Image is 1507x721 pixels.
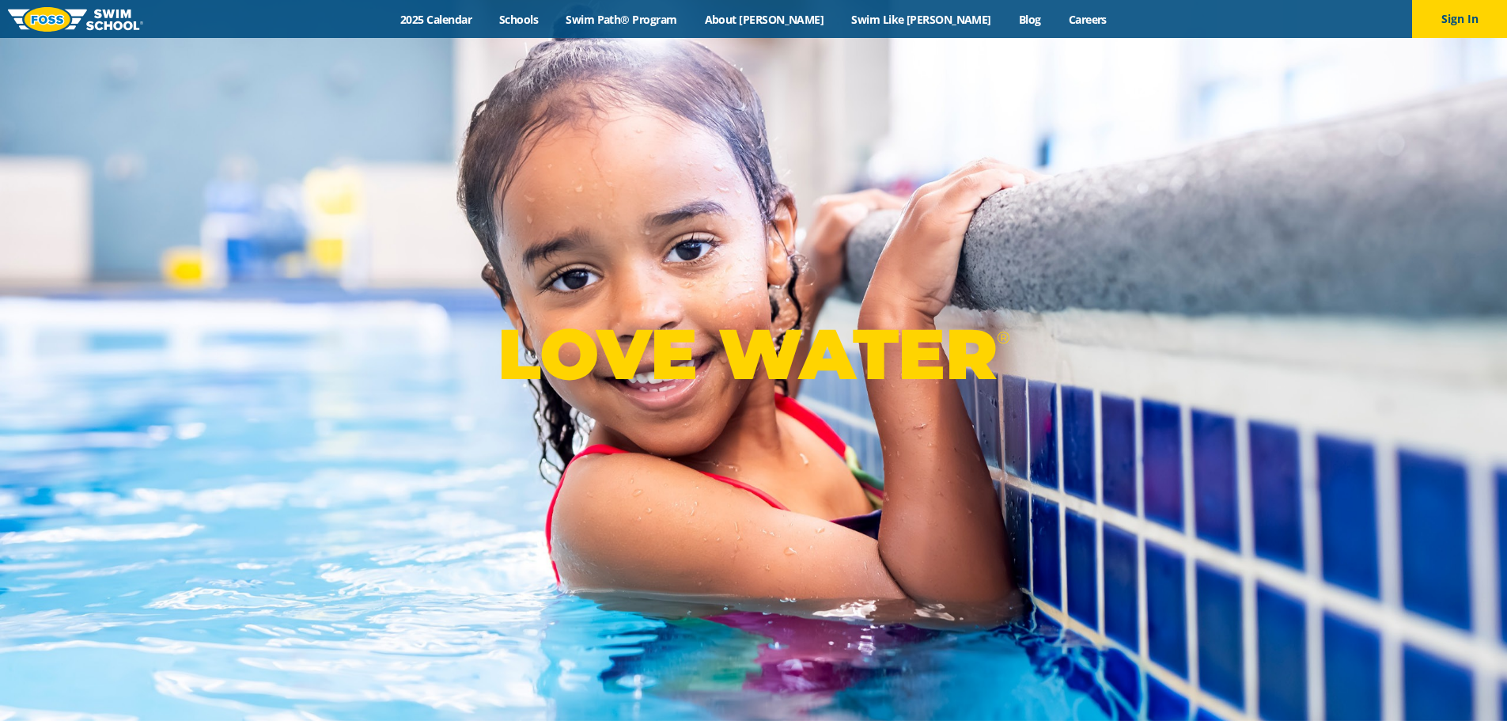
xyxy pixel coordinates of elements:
sup: ® [997,328,1009,347]
a: Swim Path® Program [552,12,691,27]
a: Swim Like [PERSON_NAME] [838,12,1005,27]
a: 2025 Calendar [387,12,486,27]
img: FOSS Swim School Logo [8,7,143,32]
a: Blog [1005,12,1055,27]
a: About [PERSON_NAME] [691,12,838,27]
a: Careers [1055,12,1120,27]
a: Schools [486,12,552,27]
p: LOVE WATER [498,312,1009,397]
